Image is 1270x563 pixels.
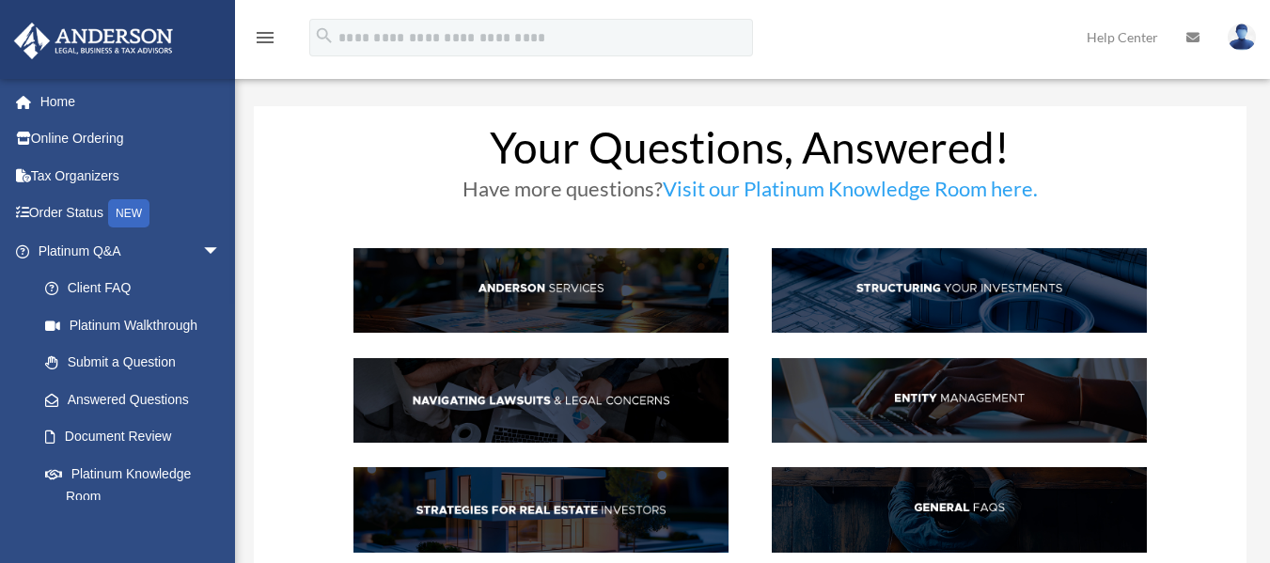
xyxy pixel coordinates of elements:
[26,344,249,382] a: Submit a Question
[13,83,249,120] a: Home
[353,248,729,333] img: AndServ_hdr
[13,232,249,270] a: Platinum Q&Aarrow_drop_down
[26,455,249,515] a: Platinum Knowledge Room
[254,26,276,49] i: menu
[26,418,249,456] a: Document Review
[353,467,729,552] img: StratsRE_hdr
[772,248,1147,333] img: StructInv_hdr
[26,270,240,307] a: Client FAQ
[26,306,249,344] a: Platinum Walkthrough
[772,467,1147,552] img: GenFAQ_hdr
[353,179,1148,209] h3: Have more questions?
[13,120,249,158] a: Online Ordering
[663,176,1038,211] a: Visit our Platinum Knowledge Room here.
[13,195,249,233] a: Order StatusNEW
[353,126,1148,179] h1: Your Questions, Answered!
[314,25,335,46] i: search
[202,232,240,271] span: arrow_drop_down
[13,157,249,195] a: Tax Organizers
[108,199,149,227] div: NEW
[1228,23,1256,51] img: User Pic
[26,381,249,418] a: Answered Questions
[254,33,276,49] a: menu
[8,23,179,59] img: Anderson Advisors Platinum Portal
[353,358,729,443] img: NavLaw_hdr
[772,358,1147,443] img: EntManag_hdr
